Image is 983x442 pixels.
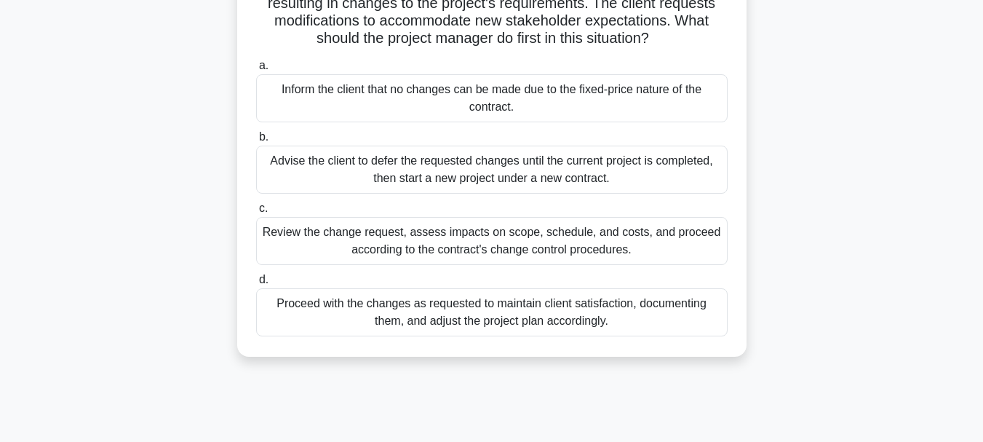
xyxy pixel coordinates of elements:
span: b. [259,130,268,143]
div: Inform the client that no changes can be made due to the fixed-price nature of the contract. [256,74,728,122]
div: Review the change request, assess impacts on scope, schedule, and costs, and proceed according to... [256,217,728,265]
span: c. [259,202,268,214]
span: a. [259,59,268,71]
span: d. [259,273,268,285]
div: Proceed with the changes as requested to maintain client satisfaction, documenting them, and adju... [256,288,728,336]
div: Advise the client to defer the requested changes until the current project is completed, then sta... [256,146,728,194]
